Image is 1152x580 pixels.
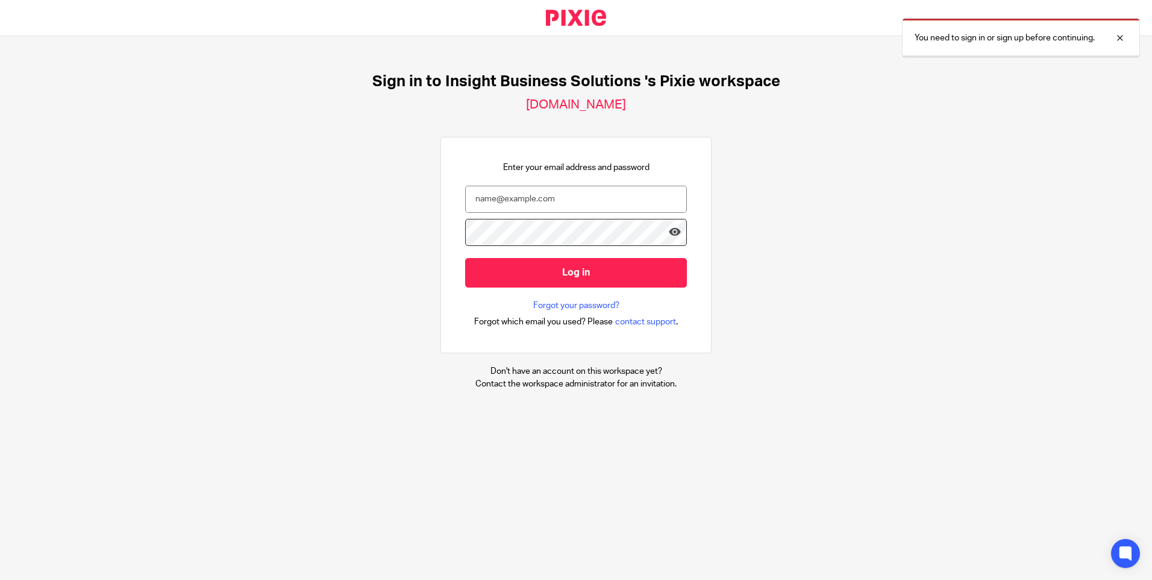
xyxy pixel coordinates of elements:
[465,258,687,288] input: Log in
[615,316,676,328] span: contact support
[372,72,780,91] h1: Sign in to Insight Business Solutions 's Pixie workspace
[475,378,677,390] p: Contact the workspace administrator for an invitation.
[474,315,678,329] div: .
[503,162,650,174] p: Enter your email address and password
[915,32,1095,44] p: You need to sign in or sign up before continuing.
[526,97,626,113] h2: [DOMAIN_NAME]
[475,365,677,377] p: Don't have an account on this workspace yet?
[533,300,619,312] a: Forgot your password?
[474,316,613,328] span: Forgot which email you used? Please
[465,186,687,213] input: name@example.com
